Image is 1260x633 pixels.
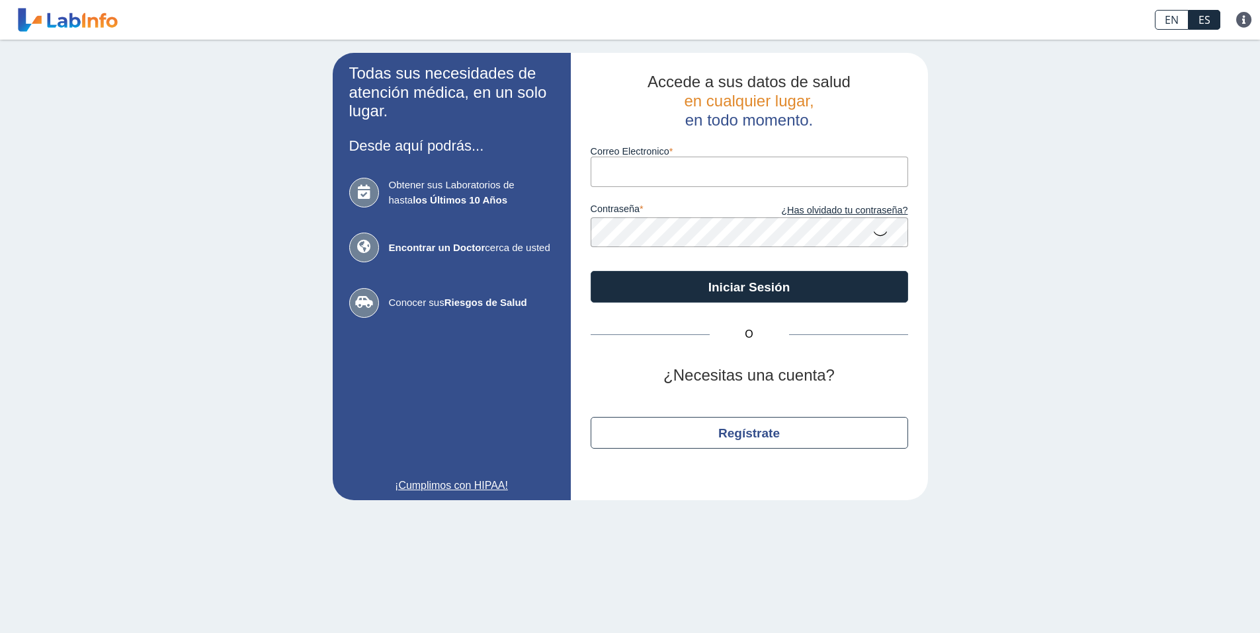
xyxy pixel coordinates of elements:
a: ¿Has olvidado tu contraseña? [749,204,908,218]
a: ¡Cumplimos con HIPAA! [349,478,554,494]
b: los Últimos 10 Años [413,194,507,205]
b: Encontrar un Doctor [389,242,485,253]
span: O [710,326,789,342]
h2: ¿Necesitas una cuenta? [591,366,908,385]
h2: Todas sus necesidades de atención médica, en un solo lugar. [349,64,554,121]
h3: Desde aquí podrás... [349,137,554,154]
label: contraseña [591,204,749,218]
a: EN [1155,10,1189,30]
span: en cualquier lugar, [684,92,814,110]
button: Regístrate [591,417,908,449]
span: Conocer sus [389,295,554,311]
b: Riesgos de Salud [444,297,527,308]
label: Correo Electronico [591,146,908,157]
a: ES [1189,10,1220,30]
span: cerca de usted [389,241,554,256]
span: Obtener sus Laboratorios de hasta [389,178,554,207]
span: en todo momento. [685,111,813,129]
button: Iniciar Sesión [591,271,908,303]
span: Accede a sus datos de salud [648,73,851,91]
